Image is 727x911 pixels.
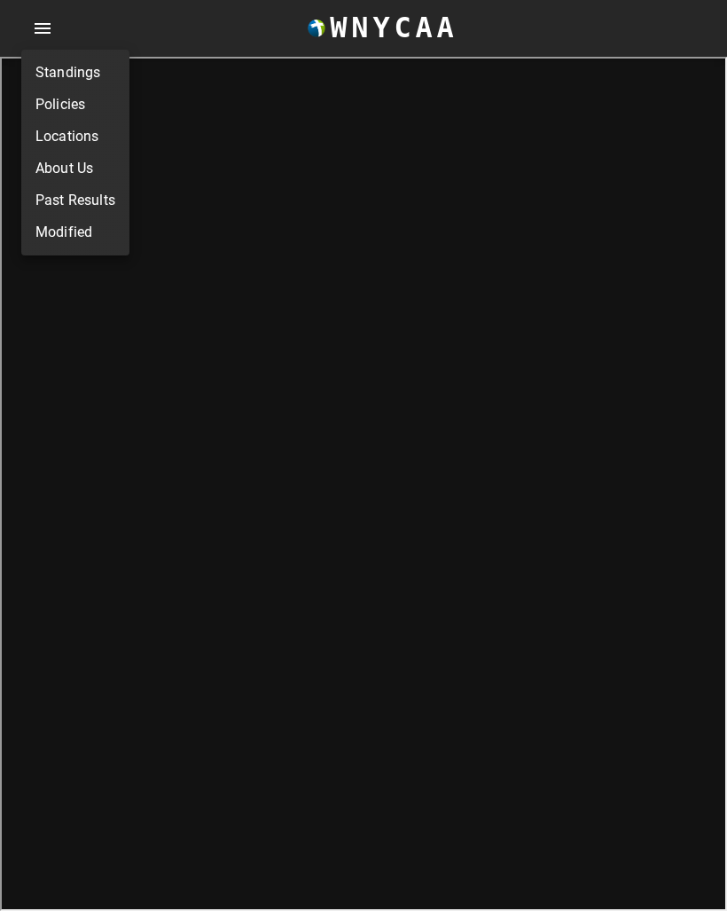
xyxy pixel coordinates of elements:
a: Past Results [35,190,115,211]
a: Locations [35,126,98,147]
a: Standings [35,62,100,83]
a: Policies [35,94,85,115]
a: Modified [35,222,92,243]
a: About Us [35,158,93,179]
